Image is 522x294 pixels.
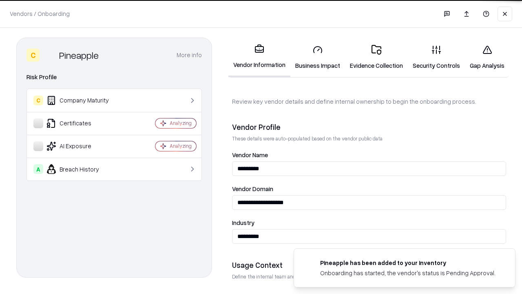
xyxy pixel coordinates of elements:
p: Review key vendor details and define internal ownership to begin the onboarding process. [232,97,506,106]
div: C [33,96,43,105]
a: Evidence Collection [345,38,408,76]
div: Pineapple has been added to your inventory [320,258,495,267]
label: Vendor Domain [232,186,506,192]
a: Business Impact [290,38,345,76]
div: Risk Profile [27,72,202,82]
label: Industry [232,220,506,226]
a: Security Controls [408,38,465,76]
div: Analyzing [170,120,192,127]
img: pineappleenergy.com [304,258,314,268]
div: Analyzing [170,143,192,149]
div: Usage Context [232,260,506,270]
div: Pineapple [59,49,99,62]
div: AI Exposure [33,141,131,151]
a: Vendor Information [228,38,290,77]
label: Vendor Name [232,152,506,158]
p: Vendors / Onboarding [10,9,70,18]
img: Pineapple [43,49,56,62]
div: Certificates [33,118,131,128]
button: More info [177,48,202,62]
p: These details were auto-populated based on the vendor public data [232,135,506,142]
div: Vendor Profile [232,122,506,132]
div: Breach History [33,164,131,174]
a: Gap Analysis [465,38,509,76]
div: Company Maturity [33,96,131,105]
div: A [33,164,43,174]
div: Onboarding has started, the vendor's status is Pending Approval. [320,269,495,277]
p: Define the internal team and reason for using this vendor. This helps assess business relevance a... [232,273,506,280]
div: C [27,49,40,62]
